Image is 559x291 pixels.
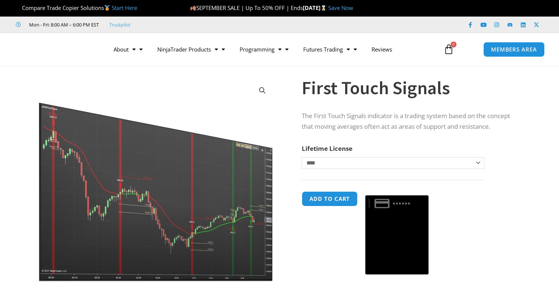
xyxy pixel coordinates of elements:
a: Save Now [328,4,353,11]
img: 🥇 [104,5,110,11]
text: •••••• [393,199,412,207]
a: About [106,41,150,58]
img: 🏆 [16,5,22,11]
span: Mon - Fri: 8:00 AM – 6:00 PM EST [27,20,99,29]
span: SEPTEMBER SALE | Up To 50% OFF | Ends [190,4,303,11]
button: Buy with GPay [365,195,429,275]
span: 0 [451,42,456,47]
a: Start Here [112,4,137,11]
label: Lifetime License [302,144,352,153]
h1: First Touch Signals [302,75,516,101]
a: NinjaTrader Products [150,41,232,58]
button: Add to cart [302,191,358,206]
a: Trustpilot [109,20,130,29]
img: First Touch Signals 1 [38,78,275,282]
img: LogoAI | Affordable Indicators – NinjaTrader [16,36,95,63]
a: Programming [232,41,296,58]
a: Futures Trading [296,41,364,58]
span: MEMBERS AREA [491,47,537,52]
a: View full-screen image gallery [256,84,269,97]
a: 0 [433,39,465,60]
nav: Menu [106,41,436,58]
strong: [DATE] [303,4,328,11]
span: Compare Trade Copier Solutions [16,4,137,11]
p: The First Touch Signals indicator is a trading system based on the concept that moving averages o... [302,111,516,132]
a: Reviews [364,41,399,58]
img: 🍂 [190,5,196,11]
iframe: Secure payment input frame [364,190,430,191]
img: ⌛ [321,5,326,11]
a: MEMBERS AREA [483,42,545,57]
